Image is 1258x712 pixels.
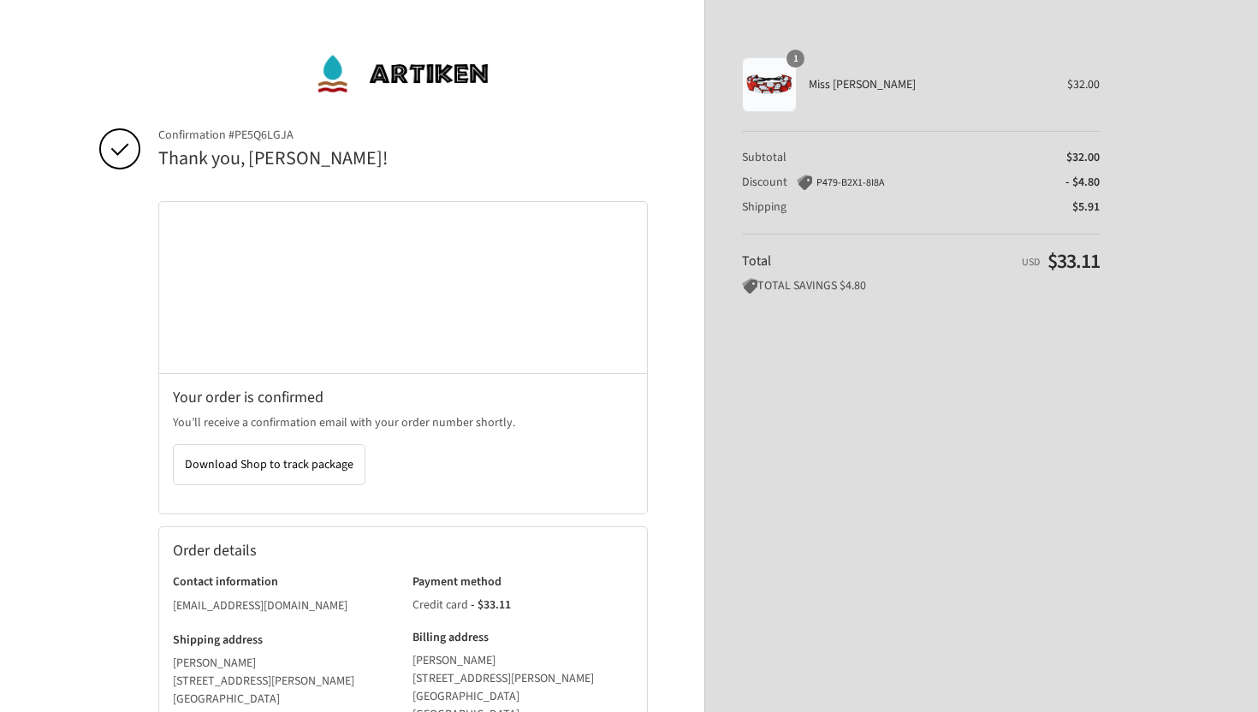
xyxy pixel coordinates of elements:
span: TOTAL SAVINGS [742,277,837,294]
button: Download Shop to track package [173,444,365,485]
h3: Billing address [412,630,634,645]
span: Miss [PERSON_NAME] [809,77,1043,92]
h2: Thank you, [PERSON_NAME]! [158,146,648,171]
h3: Contact information [173,574,395,590]
h3: Payment method [412,574,634,590]
span: Discount [742,174,787,191]
h3: Shipping address [173,632,395,648]
span: $32.00 [1067,76,1100,93]
bdo: [EMAIL_ADDRESS][DOMAIN_NAME] [173,597,347,614]
span: Total [742,252,771,270]
img: Handmade Beaded ArtiKen Miss Daisy Maroon and White Bracelet [742,57,797,112]
span: 1 [786,50,804,68]
span: - $4.80 [1065,174,1100,191]
span: Confirmation #PE5Q6LGJA [158,128,648,143]
span: $32.00 [1066,149,1100,166]
h2: Order details [173,541,403,561]
img: ArtiKen [316,48,491,99]
span: Shipping [742,199,786,216]
div: Google map displaying pin point of shipping address: Cherry Hill, New Jersey [159,202,647,373]
iframe: Google map displaying pin point of shipping address: Cherry Hill, New Jersey [159,202,648,373]
span: Credit card [412,596,468,614]
span: Download Shop to track package [185,456,353,473]
h2: Your order is confirmed [173,388,633,407]
span: $4.80 [840,277,866,294]
th: Subtotal [742,150,956,165]
span: $5.91 [1072,199,1100,216]
p: You’ll receive a confirmation email with your order number shortly. [173,414,633,432]
span: - $33.11 [471,596,511,614]
span: USD [1022,255,1040,270]
span: P479-B2X1-8I8A [816,175,885,190]
span: $33.11 [1047,246,1100,276]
